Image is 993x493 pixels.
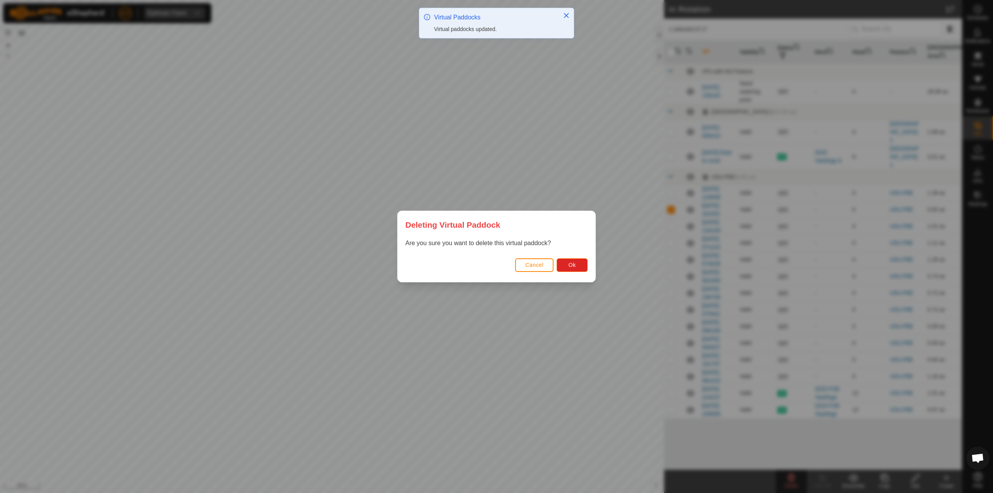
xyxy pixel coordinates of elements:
button: Close [561,10,572,21]
div: Virtual Paddocks [434,13,555,22]
span: Ok [569,262,576,268]
p: Are you sure you want to delete this virtual paddock? [405,239,588,248]
div: Virtual paddocks updated. [434,25,555,33]
span: Cancel [525,262,543,268]
button: Cancel [515,258,554,272]
button: Ok [557,258,588,272]
span: Deleting Virtual Paddock [405,219,500,231]
a: Open chat [966,446,990,470]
